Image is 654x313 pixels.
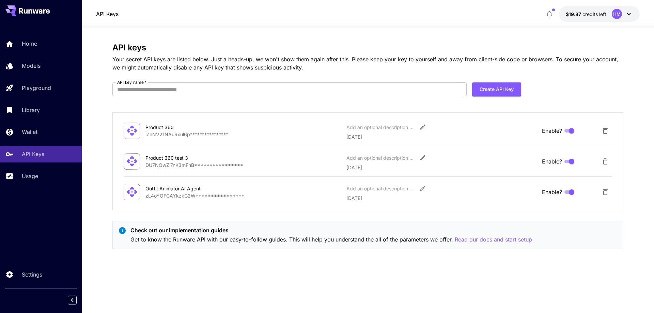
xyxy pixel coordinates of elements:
a: API Keys [96,10,119,18]
div: Product 360 test 3 [145,154,214,161]
p: Usage [22,172,38,180]
p: Get to know the Runware API with our easy-to-follow guides. This will help you understand the all... [130,235,532,244]
button: Delete API Key [598,155,612,168]
button: Delete API Key [598,185,612,199]
span: Enable? [542,157,562,166]
button: Edit [417,121,429,133]
div: Collapse sidebar [73,294,82,306]
button: Edit [417,152,429,164]
div: Product 360 [145,124,214,131]
button: $19.872HM [559,6,640,22]
p: Library [22,106,40,114]
label: API key name [117,79,146,85]
span: Enable? [542,127,562,135]
div: Add an optional description or comment [346,154,415,161]
p: [DATE] [346,194,536,202]
div: Add an optional description or comment [346,185,415,192]
p: [DATE] [346,133,536,140]
span: $19.87 [566,11,582,17]
p: [DATE] [346,164,536,171]
button: Edit [417,182,429,194]
div: HM [612,9,622,19]
p: Home [22,40,37,48]
button: Create API Key [472,82,521,96]
span: Enable? [542,188,562,196]
button: Collapse sidebar [68,296,77,304]
h3: API keys [112,43,623,52]
span: credits left [582,11,606,17]
div: $19.872 [566,11,606,18]
p: Models [22,62,41,70]
p: Settings [22,270,42,279]
p: API Keys [22,150,44,158]
nav: breadcrumb [96,10,119,18]
p: Wallet [22,128,37,136]
p: Check out our implementation guides [130,226,532,234]
button: Delete API Key [598,124,612,138]
div: Add an optional description or comment [346,124,415,131]
div: Outfit Animator AI Agent [145,185,214,192]
p: Your secret API keys are listed below. Just a heads-up, we won't show them again after this. Plea... [112,55,623,72]
button: Read our docs and start setup [455,235,532,244]
p: Playground [22,84,51,92]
